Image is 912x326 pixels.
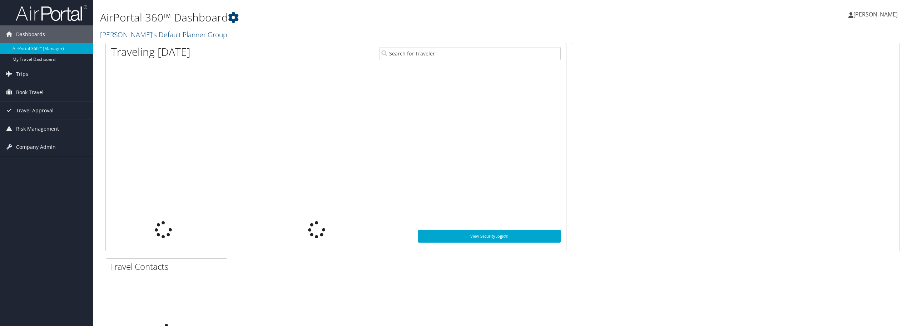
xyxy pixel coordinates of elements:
span: Dashboards [16,25,45,43]
span: Travel Approval [16,102,54,120]
a: [PERSON_NAME]'s Default Planner Group [100,30,229,39]
h1: AirPortal 360™ Dashboard [100,10,636,25]
a: [PERSON_NAME] [848,4,905,25]
span: Company Admin [16,138,56,156]
h2: Travel Contacts [110,261,227,273]
a: View SecurityLogic® [418,230,561,243]
img: airportal-logo.png [16,5,87,21]
span: Risk Management [16,120,59,138]
span: [PERSON_NAME] [853,10,898,18]
h1: Traveling [DATE] [111,44,190,59]
span: Book Travel [16,83,44,101]
input: Search for Traveler [380,47,561,60]
span: Trips [16,65,28,83]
